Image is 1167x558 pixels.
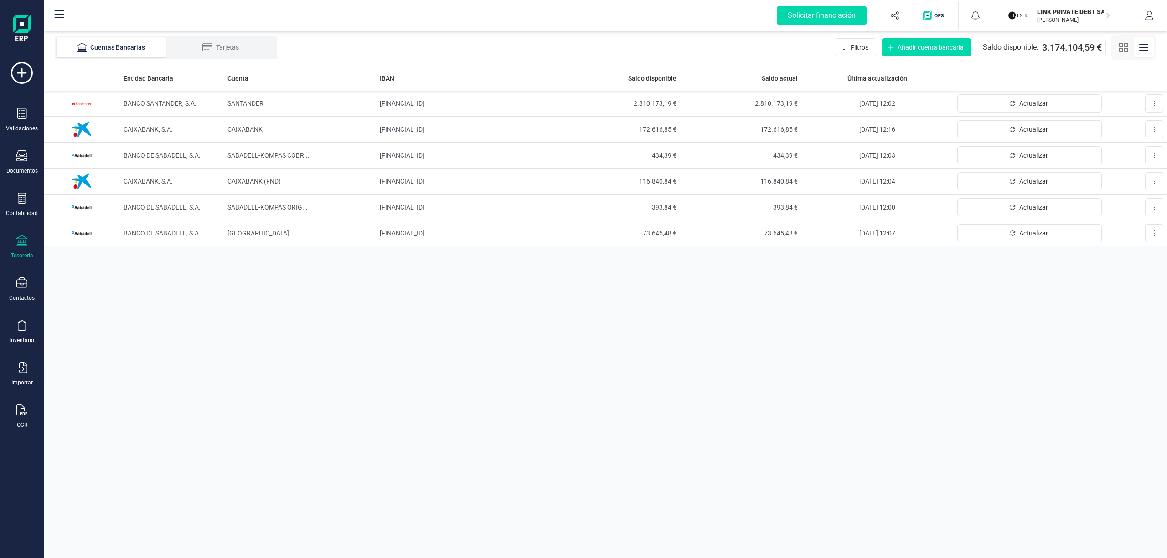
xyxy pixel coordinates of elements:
span: 434,39 € [684,151,798,160]
td: [FINANCIAL_ID] [376,195,558,220]
span: 116.840,84 € [562,177,676,186]
img: Imagen de BANCO DE SABADELL, S.A. [68,220,95,247]
td: [FINANCIAL_ID] [376,220,558,246]
span: Saldo actual [762,74,798,83]
div: Documentos [6,167,38,174]
span: 116.840,84 € [684,177,798,186]
span: SABADELL-KOMPAS COBR ... [227,152,310,159]
div: Cuentas Bancarias [75,43,148,52]
td: [FINANCIAL_ID] [376,117,558,143]
span: Actualizar [1019,177,1048,186]
span: BANCO DE SABADELL, S.A. [124,152,201,159]
img: Imagen de BANCO DE SABADELL, S.A. [68,194,95,221]
div: Validaciones [6,125,38,132]
span: [DATE] 12:16 [859,126,895,133]
span: Actualizar [1019,99,1048,108]
span: Última actualización [847,74,907,83]
span: BANCO DE SABADELL, S.A. [124,230,201,237]
button: Actualizar [957,120,1102,138]
span: [DATE] 12:07 [859,230,895,237]
span: Actualizar [1019,125,1048,134]
span: CAIXABANK, S.A. [124,178,173,185]
span: 172.616,85 € [684,125,798,134]
div: Importar [11,379,33,386]
td: [FINANCIAL_ID] [376,91,558,117]
div: Contabilidad [6,210,38,217]
span: 3.174.104,59 € [1042,41,1102,54]
span: SABADELL-KOMPAS ORIG ... [227,204,308,211]
td: [FINANCIAL_ID] [376,169,558,195]
span: Saldo disponible: [983,42,1038,53]
p: LINK PRIVATE DEBT SA [1037,7,1110,16]
p: [PERSON_NAME] [1037,16,1110,24]
span: CAIXABANK (FND) [227,178,281,185]
span: Actualizar [1019,229,1048,238]
span: Cuenta [227,74,248,83]
span: 434,39 € [562,151,676,160]
span: Saldo disponible [628,74,676,83]
div: OCR [17,421,27,429]
span: IBAN [380,74,394,83]
span: CAIXABANK [227,126,263,133]
button: Actualizar [957,172,1102,190]
button: Logo de OPS [918,1,953,30]
span: Filtros [851,43,868,52]
span: 73.645,48 € [562,229,676,238]
button: Filtros [835,38,876,56]
div: Contactos [9,294,35,302]
img: LI [1008,5,1028,26]
span: BANCO SANTANDER, S.A. [124,100,196,107]
div: Tesorería [11,252,33,259]
span: [DATE] 12:03 [859,152,895,159]
span: 73.645,48 € [684,229,798,238]
span: Actualizar [1019,203,1048,212]
span: Actualizar [1019,151,1048,160]
img: Imagen de BANCO SANTANDER, S.A. [68,90,95,117]
span: SANTANDER [227,100,263,107]
span: 2.810.173,19 € [562,99,676,108]
img: Logo Finanedi [13,15,31,44]
img: Logo de OPS [923,11,947,20]
span: [GEOGRAPHIC_DATA] [227,230,289,237]
button: Actualizar [957,224,1102,242]
button: Solicitar financiación [766,1,878,30]
span: [DATE] 12:00 [859,204,895,211]
img: Imagen de CAIXABANK, S.A. [68,116,95,143]
div: Solicitar financiación [777,6,867,25]
button: Añadir cuenta bancaria [882,38,971,56]
img: Imagen de BANCO DE SABADELL, S.A. [68,142,95,169]
span: Entidad Bancaria [124,74,173,83]
span: BANCO DE SABADELL, S.A. [124,204,201,211]
span: 172.616,85 € [562,125,676,134]
span: 393,84 € [562,203,676,212]
td: [FINANCIAL_ID] [376,143,558,169]
span: [DATE] 12:02 [859,100,895,107]
span: 2.810.173,19 € [684,99,798,108]
span: [DATE] 12:04 [859,178,895,185]
button: LILINK PRIVATE DEBT SA[PERSON_NAME] [1004,1,1121,30]
span: 393,84 € [684,203,798,212]
span: CAIXABANK, S.A. [124,126,173,133]
span: Añadir cuenta bancaria [898,43,964,52]
div: Inventario [10,337,34,344]
button: Actualizar [957,94,1102,113]
div: Tarjetas [184,43,257,52]
img: Imagen de CAIXABANK, S.A. [68,168,95,195]
button: Actualizar [957,146,1102,164]
button: Actualizar [957,198,1102,216]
